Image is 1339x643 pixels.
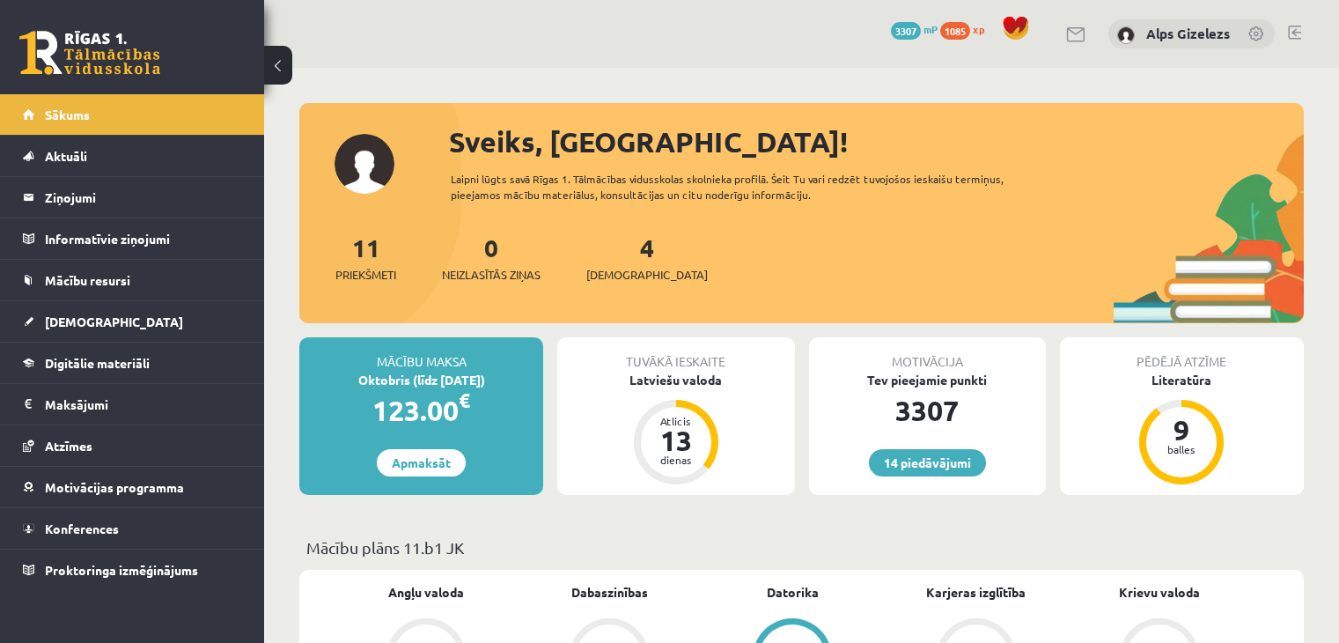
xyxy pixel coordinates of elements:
div: balles [1155,444,1208,455]
a: Rīgas 1. Tālmācības vidusskola [19,31,160,75]
a: Krievu valoda [1119,583,1200,602]
a: Datorika [767,583,819,602]
div: Tev pieejamie punkti [809,371,1046,389]
span: Atzīmes [45,438,92,454]
span: Sākums [45,107,90,122]
legend: Informatīvie ziņojumi [45,218,242,259]
div: Latviešu valoda [557,371,794,389]
div: Mācību maksa [299,337,543,371]
a: 3307 mP [891,22,938,36]
span: Aktuāli [45,148,87,164]
a: 11Priekšmeti [335,232,396,284]
img: Alps Gizelezs [1117,26,1135,44]
div: 123.00 [299,389,543,432]
span: mP [923,22,938,36]
div: Oktobris (līdz [DATE]) [299,371,543,389]
a: Literatūra 9 balles [1060,371,1304,487]
div: Laipni lūgts savā Rīgas 1. Tālmācības vidusskolas skolnieka profilā. Šeit Tu vari redzēt tuvojošo... [451,171,1054,203]
span: € [459,388,470,413]
a: Atzīmes [23,425,242,466]
a: Informatīvie ziņojumi [23,218,242,259]
a: Aktuāli [23,136,242,176]
span: Motivācijas programma [45,479,184,495]
legend: Maksājumi [45,384,242,425]
a: Motivācijas programma [23,467,242,507]
span: Konferences [45,521,119,536]
span: Digitālie materiāli [45,355,150,371]
a: 4[DEMOGRAPHIC_DATA] [586,232,708,284]
span: [DEMOGRAPHIC_DATA] [586,266,708,284]
a: Konferences [23,508,242,549]
a: Dabaszinības [571,583,648,602]
span: Priekšmeti [335,266,396,284]
legend: Ziņojumi [45,177,242,218]
a: Karjeras izglītība [926,583,1026,602]
a: Proktoringa izmēģinājums [23,550,242,590]
a: Digitālie materiāli [23,343,242,383]
span: xp [973,22,984,36]
span: Mācību resursi [45,272,130,288]
span: Neizlasītās ziņas [442,266,541,284]
span: [DEMOGRAPHIC_DATA] [45,314,183,329]
a: Latviešu valoda Atlicis 13 dienas [557,371,794,487]
a: Ziņojumi [23,177,242,218]
div: Pēdējā atzīme [1060,337,1304,371]
span: Proktoringa izmēģinājums [45,562,198,578]
a: 14 piedāvājumi [869,449,986,477]
a: Apmaksāt [377,449,466,477]
a: Mācību resursi [23,260,242,300]
div: dienas [650,455,703,465]
div: 3307 [809,389,1046,432]
div: 13 [650,426,703,455]
a: Maksājumi [23,384,242,425]
div: Literatūra [1060,371,1304,389]
a: Sākums [23,94,242,135]
div: 9 [1155,416,1208,444]
a: 1085 xp [940,22,993,36]
span: 1085 [940,22,970,40]
div: Sveiks, [GEOGRAPHIC_DATA]! [449,121,1304,163]
a: 0Neizlasītās ziņas [442,232,541,284]
span: 3307 [891,22,921,40]
p: Mācību plāns 11.b1 JK [306,536,1297,559]
div: Tuvākā ieskaite [557,337,794,371]
div: Motivācija [809,337,1046,371]
div: Atlicis [650,416,703,426]
a: Angļu valoda [388,583,464,602]
a: [DEMOGRAPHIC_DATA] [23,301,242,342]
a: Alps Gizelezs [1146,25,1230,42]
